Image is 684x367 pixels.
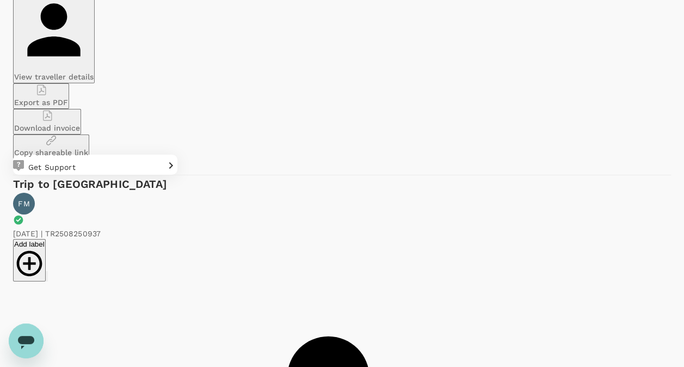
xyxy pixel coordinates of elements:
p: [DATE] TR2508250937 [13,228,101,239]
p: Download invoice [14,123,80,133]
p: FM [18,198,29,209]
h6: Trip to [GEOGRAPHIC_DATA] [13,175,671,193]
iframe: Button to launch messaging window [9,323,44,358]
p: Export as PDF [14,97,68,108]
button: Export as PDF [13,83,69,109]
span: | [41,229,42,238]
span: Get Support [28,163,76,172]
p: Copy shareable link [14,147,88,158]
button: Add label [13,239,46,282]
p: View traveller details [14,71,94,82]
button: Download invoice [13,109,81,134]
button: Copy shareable link [13,134,89,159]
